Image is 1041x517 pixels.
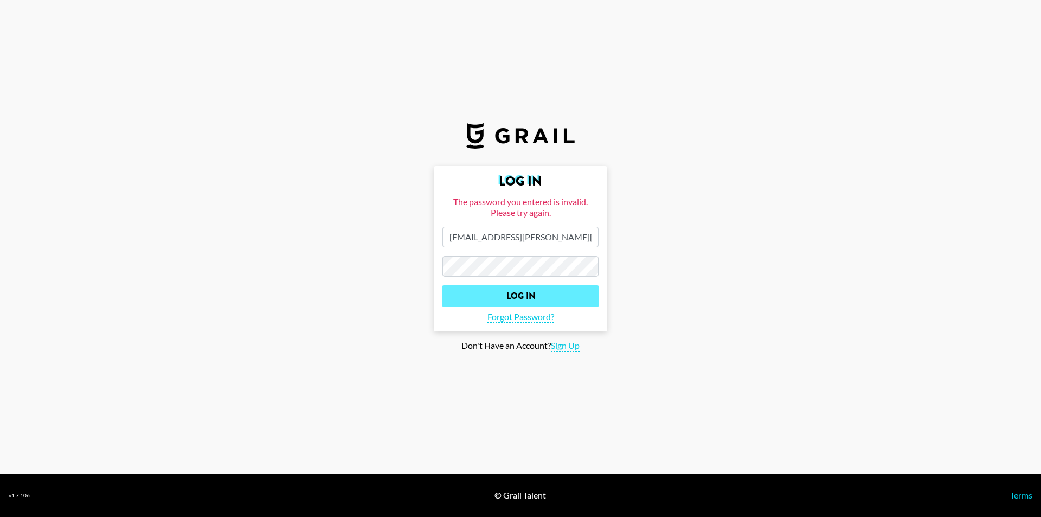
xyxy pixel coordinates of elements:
input: Email [442,227,599,247]
div: Don't Have an Account? [9,340,1032,352]
input: Log In [442,285,599,307]
h2: Log In [442,175,599,188]
a: Terms [1010,490,1032,500]
span: Forgot Password? [487,311,554,323]
div: The password you entered is invalid. Please try again. [442,196,599,218]
img: Grail Talent Logo [466,123,575,149]
div: v 1.7.106 [9,492,30,499]
span: Sign Up [551,340,580,352]
div: © Grail Talent [494,490,546,501]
